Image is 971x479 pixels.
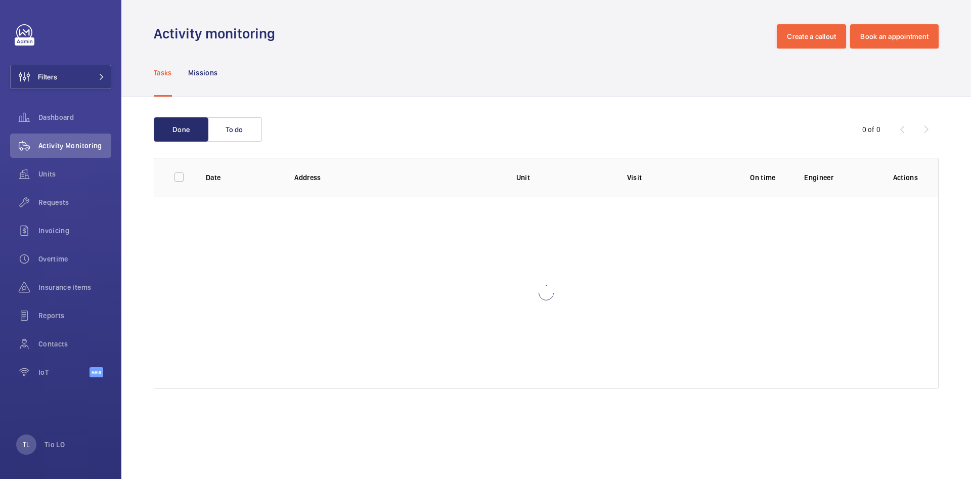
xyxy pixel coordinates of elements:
span: Beta [90,367,103,377]
span: Invoicing [38,226,111,236]
span: Dashboard [38,112,111,122]
button: Filters [10,65,111,89]
p: Date [206,172,278,183]
span: IoT [38,367,90,377]
span: Insurance items [38,282,111,292]
p: Engineer [804,172,876,183]
p: Unit [516,172,611,183]
p: Actions [893,172,918,183]
span: Overtime [38,254,111,264]
span: Units [38,169,111,179]
button: To do [207,117,262,142]
div: 0 of 0 [862,124,880,135]
span: Activity Monitoring [38,141,111,151]
span: Filters [38,72,57,82]
p: Missions [188,68,218,78]
button: Create a callout [777,24,846,49]
h1: Activity monitoring [154,24,281,43]
span: Reports [38,311,111,321]
p: Tasks [154,68,172,78]
span: Contacts [38,339,111,349]
p: Address [294,172,500,183]
p: Tio LO [45,440,65,450]
p: On time [738,172,788,183]
p: TL [23,440,30,450]
p: Visit [627,172,722,183]
span: Requests [38,197,111,207]
button: Book an appointment [850,24,939,49]
button: Done [154,117,208,142]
